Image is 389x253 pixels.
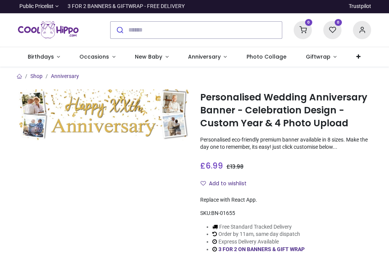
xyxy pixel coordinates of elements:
sup: 0 [335,19,342,26]
span: 6.99 [206,160,223,171]
a: Public Pricelist [18,3,59,10]
span: Giftwrap [306,53,330,60]
span: £ [226,163,244,170]
span: 13.98 [230,163,244,170]
a: Anniversary [178,47,237,67]
span: Occasions [79,53,109,60]
a: New Baby [125,47,179,67]
span: BN-01655 [211,210,235,216]
i: Add to wishlist [201,181,206,186]
span: Public Pricelist [19,3,54,10]
a: 3 FOR 2 ON BANNERS & GIFT WRAP [218,246,305,252]
a: Anniversary [51,73,79,79]
img: Personalised Wedding Anniversary Banner - Celebration Design - Custom Year & 4 Photo Upload [18,89,189,141]
li: Express Delivery Available [212,238,319,246]
span: Anniversary [188,53,221,60]
div: Replace with React App. [200,196,371,204]
a: Birthdays [18,47,70,67]
li: Order by 11am, same day dispatch [212,231,319,238]
div: SKU: [200,210,371,217]
img: Cool Hippo [18,19,79,41]
span: Photo Collage [247,53,286,60]
span: £ [200,160,223,171]
a: Shop [30,73,43,79]
div: 3 FOR 2 BANNERS & GIFTWRAP - FREE DELIVERY [68,3,185,10]
button: Submit [111,22,128,38]
span: Birthdays [28,53,54,60]
li: Free Standard Tracked Delivery [212,223,319,231]
sup: 0 [305,19,312,26]
a: Giftwrap [296,47,346,67]
span: New Baby [135,53,162,60]
a: Occasions [70,47,125,67]
button: Add to wishlistAdd to wishlist [200,177,253,190]
h1: Personalised Wedding Anniversary Banner - Celebration Design - Custom Year & 4 Photo Upload [200,91,371,130]
a: 0 [294,26,312,32]
a: Logo of Cool Hippo [18,19,79,41]
p: Personalised eco-friendly premium banner available in 8 sizes. Make the day one to remember, its ... [200,136,371,151]
a: 0 [323,26,342,32]
a: Trustpilot [349,3,371,10]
